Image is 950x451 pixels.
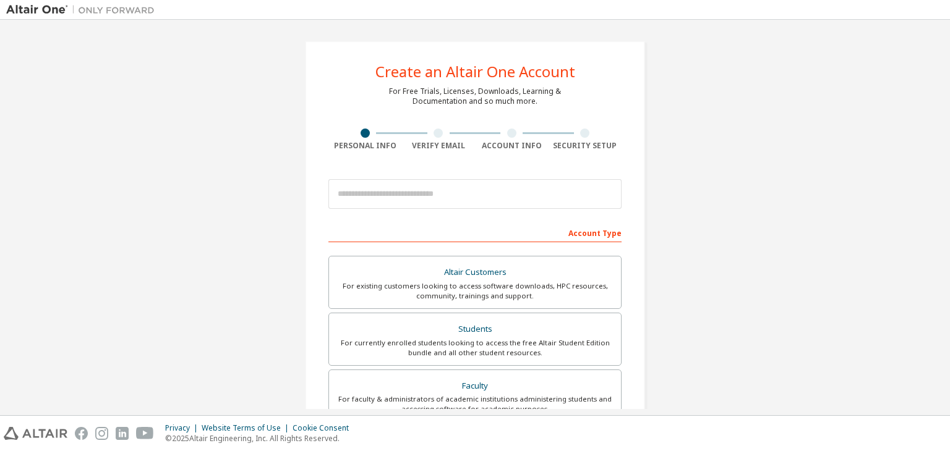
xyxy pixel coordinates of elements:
div: Verify Email [402,141,476,151]
img: facebook.svg [75,427,88,440]
img: instagram.svg [95,427,108,440]
div: Privacy [165,423,202,433]
div: For faculty & administrators of academic institutions administering students and accessing softwa... [336,394,614,414]
div: Account Info [475,141,549,151]
div: Security Setup [549,141,622,151]
img: Altair One [6,4,161,16]
img: linkedin.svg [116,427,129,440]
div: Cookie Consent [293,423,356,433]
div: Create an Altair One Account [375,64,575,79]
div: Faculty [336,377,614,395]
div: Altair Customers [336,264,614,281]
div: For currently enrolled students looking to access the free Altair Student Edition bundle and all ... [336,338,614,358]
p: © 2025 Altair Engineering, Inc. All Rights Reserved. [165,433,356,444]
div: For Free Trials, Licenses, Downloads, Learning & Documentation and so much more. [389,86,561,106]
div: Personal Info [328,141,402,151]
div: For existing customers looking to access software downloads, HPC resources, community, trainings ... [336,281,614,301]
div: Website Terms of Use [202,423,293,433]
div: Account Type [328,222,622,242]
img: altair_logo.svg [4,427,67,440]
img: youtube.svg [136,427,154,440]
div: Students [336,321,614,338]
